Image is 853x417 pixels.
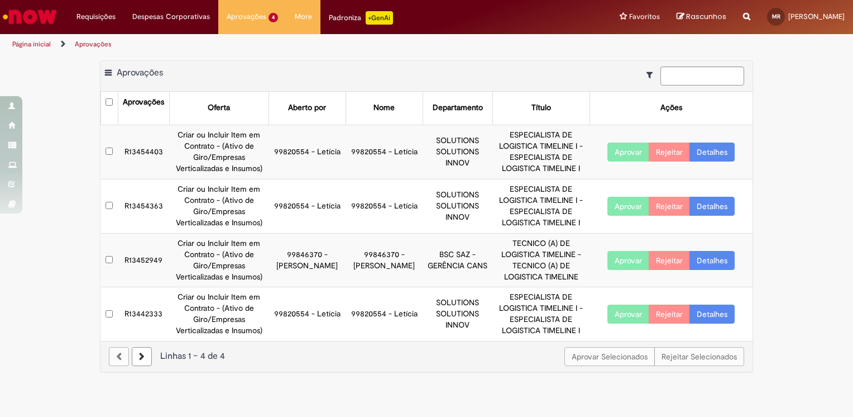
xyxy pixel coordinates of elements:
[423,179,492,233] td: SOLUTIONS SOLUTIONS INNOV
[170,287,269,341] td: Criar ou Incluir Item em Contrato - (Ativo de Giro/Empresas Verticalizadas e Insumos)
[492,287,590,341] td: ESPECIALISTA DE LOGISTICA TIMELINE I - ESPECIALISTA DE LOGISTICA TIMELINE I
[170,233,269,287] td: Criar ou Incluir Item em Contrato - (Ativo de Giro/Empresas Verticalizadas e Insumos)
[492,233,590,287] td: TECNICO (A) DE LOGISTICA TIMELINE - TECNICO (A) DE LOGISTICA TIMELINE
[492,125,590,179] td: ESPECIALISTA DE LOGISTICA TIMELINE I - ESPECIALISTA DE LOGISTICA TIMELINE I
[646,71,658,79] i: Mostrar filtros para: Suas Solicitações
[117,67,163,78] span: Aprovações
[689,251,735,270] a: Detalhes
[649,143,690,162] button: Rejeitar
[118,179,169,233] td: R13454363
[373,102,395,113] div: Nome
[660,102,682,113] div: Ações
[649,305,690,324] button: Rejeitar
[132,11,210,22] span: Despesas Corporativas
[772,13,780,20] span: MR
[123,97,164,108] div: Aprovações
[269,13,278,22] span: 4
[423,125,492,179] td: SOLUTIONS SOLUTIONS INNOV
[269,287,346,341] td: 99820554 - Letícia
[1,6,59,28] img: ServiceNow
[118,287,169,341] td: R13442333
[329,11,393,25] div: Padroniza
[170,179,269,233] td: Criar ou Incluir Item em Contrato - (Ativo de Giro/Empresas Verticalizadas e Insumos)
[346,179,423,233] td: 99820554 - Letícia
[295,11,312,22] span: More
[118,125,169,179] td: R13454403
[649,197,690,216] button: Rejeitar
[75,40,112,49] a: Aprovações
[76,11,116,22] span: Requisições
[649,251,690,270] button: Rejeitar
[269,233,346,287] td: 99846370 - [PERSON_NAME]
[689,143,735,162] a: Detalhes
[288,102,326,113] div: Aberto por
[423,287,492,341] td: SOLUTIONS SOLUTIONS INNOV
[607,197,649,216] button: Aprovar
[531,102,551,113] div: Título
[677,12,726,22] a: Rascunhos
[423,233,492,287] td: BSC SAZ - GERÊNCIA CANS
[346,233,423,287] td: 99846370 - [PERSON_NAME]
[689,305,735,324] a: Detalhes
[433,102,483,113] div: Departamento
[8,34,560,55] ul: Trilhas de página
[269,179,346,233] td: 99820554 - Letícia
[12,40,51,49] a: Página inicial
[607,143,649,162] button: Aprovar
[170,125,269,179] td: Criar ou Incluir Item em Contrato - (Ativo de Giro/Empresas Verticalizadas e Insumos)
[629,11,660,22] span: Favoritos
[607,305,649,324] button: Aprovar
[366,11,393,25] p: +GenAi
[607,251,649,270] button: Aprovar
[346,287,423,341] td: 99820554 - Letícia
[118,233,169,287] td: R13452949
[269,125,346,179] td: 99820554 - Letícia
[208,102,230,113] div: Oferta
[492,179,590,233] td: ESPECIALISTA DE LOGISTICA TIMELINE I - ESPECIALISTA DE LOGISTICA TIMELINE I
[686,11,726,22] span: Rascunhos
[788,12,845,21] span: [PERSON_NAME]
[346,125,423,179] td: 99820554 - Letícia
[227,11,266,22] span: Aprovações
[109,350,744,363] div: Linhas 1 − 4 de 4
[689,197,735,216] a: Detalhes
[118,92,169,125] th: Aprovações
